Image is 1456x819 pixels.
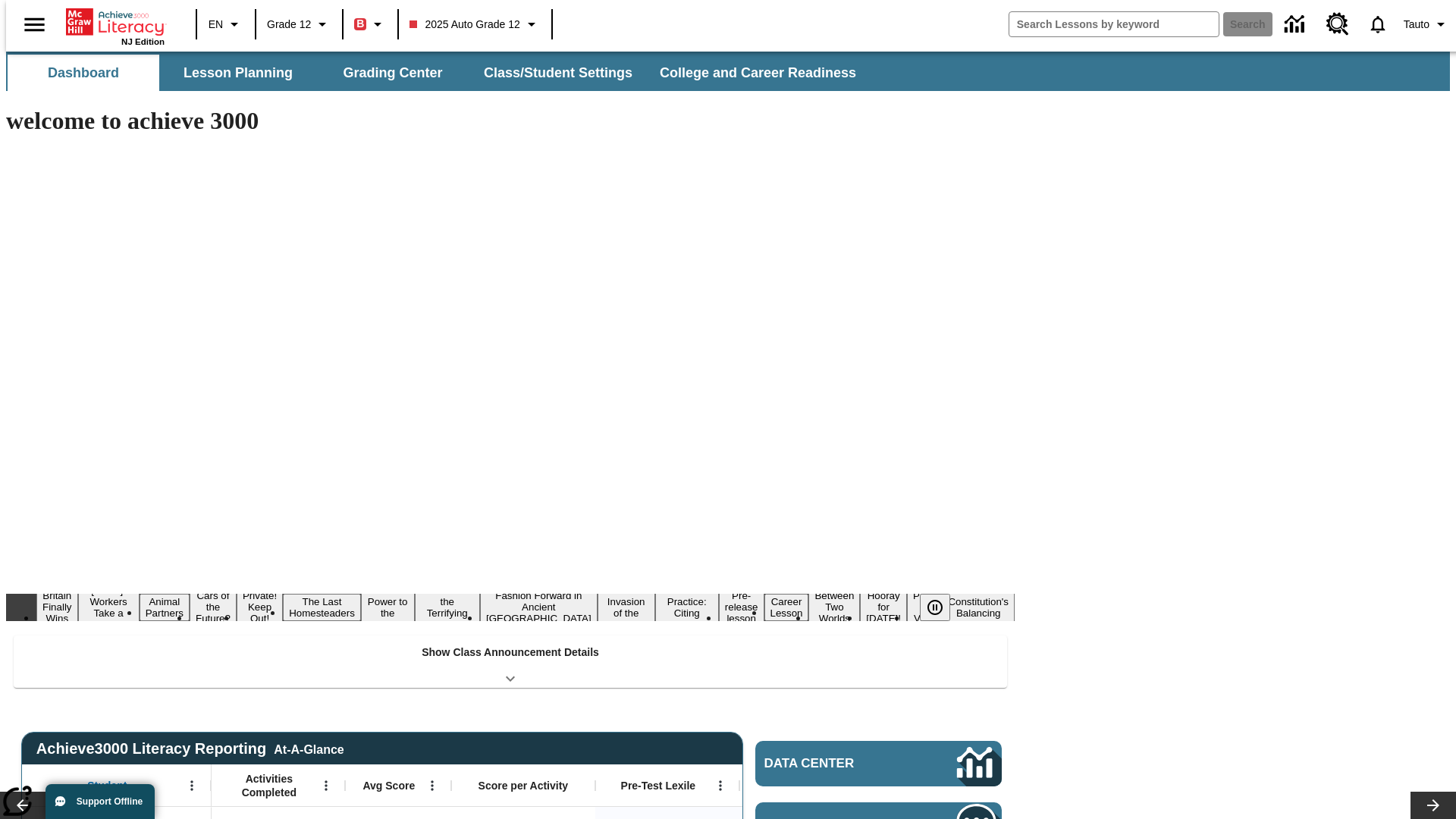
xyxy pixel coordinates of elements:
[920,594,965,621] div: Pause
[202,11,250,38] button: Language: EN, Select a language
[1398,11,1456,38] button: Profile/Settings
[219,772,319,799] span: Activities Completed
[6,52,1450,91] div: SubNavbar
[36,588,78,626] button: Slide 1 Britain Finally Wins
[920,594,950,621] button: Pause
[36,740,344,758] span: Achieve3000 Literacy Reporting
[655,582,719,632] button: Slide 11 Mixed Practice: Citing Evidence
[415,582,480,632] button: Slide 8 Attack of the Terrifying Tomatoes
[317,55,469,91] button: Grading Center
[361,582,415,632] button: Slide 7 Solar Power to the People
[1009,12,1219,36] input: search field
[274,740,344,757] div: At-A-Glance
[12,2,57,47] button: Open side menu
[479,779,569,792] span: Score per Activity
[8,55,159,91] button: Dashboard
[472,55,645,91] button: Class/Student Settings
[45,784,155,819] button: Support Offline
[121,37,165,46] span: NJ Edition
[1276,4,1317,45] a: Data Center
[1358,5,1398,44] a: Notifications
[77,796,143,807] span: Support Offline
[755,741,1002,786] a: Data Center
[1410,792,1456,819] button: Lesson carousel, Next
[356,14,364,33] span: B
[409,17,519,33] span: 2025 Auto Grade 12
[237,588,283,626] button: Slide 5 Private! Keep Out!
[66,7,165,37] a: Home
[6,107,1015,135] h1: welcome to achieve 3000
[283,594,361,621] button: Slide 6 The Last Homesteaders
[764,756,906,771] span: Data Center
[648,55,868,91] button: College and Career Readiness
[421,774,444,797] button: Open Menu
[362,779,415,792] span: Avg Score
[764,594,809,621] button: Slide 13 Career Lesson
[78,582,140,632] button: Slide 2 Labor Day: Workers Take a Stand
[1317,4,1358,45] a: Resource Center, Will open in new tab
[6,55,870,91] div: SubNavbar
[709,774,732,797] button: Open Menu
[942,582,1015,632] button: Slide 17 The Constitution's Balancing Act
[180,774,203,797] button: Open Menu
[162,55,314,91] button: Lesson Planning
[860,588,907,626] button: Slide 15 Hooray for Constitution Day!
[907,588,942,626] button: Slide 16 Point of View
[621,779,696,792] span: Pre-Test Lexile
[598,582,655,632] button: Slide 10 The Invasion of the Free CD
[267,17,311,33] span: Grade 12
[403,11,546,38] button: Class: 2025 Auto Grade 12, Select your class
[140,594,190,621] button: Slide 3 Animal Partners
[209,17,223,33] span: EN
[14,635,1007,688] div: Show Class Announcement Details
[348,11,393,38] button: Boost Class color is red. Change class color
[87,779,127,792] span: Student
[190,588,237,626] button: Slide 4 Cars of the Future?
[422,645,599,661] p: Show Class Announcement Details
[261,11,337,38] button: Grade: Grade 12, Select a grade
[66,5,165,46] div: Home
[808,588,860,626] button: Slide 14 Between Two Worlds
[719,588,764,626] button: Slide 12 Pre-release lesson
[315,774,337,797] button: Open Menu
[1404,17,1429,33] span: Tauto
[480,588,598,626] button: Slide 9 Fashion Forward in Ancient Rome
